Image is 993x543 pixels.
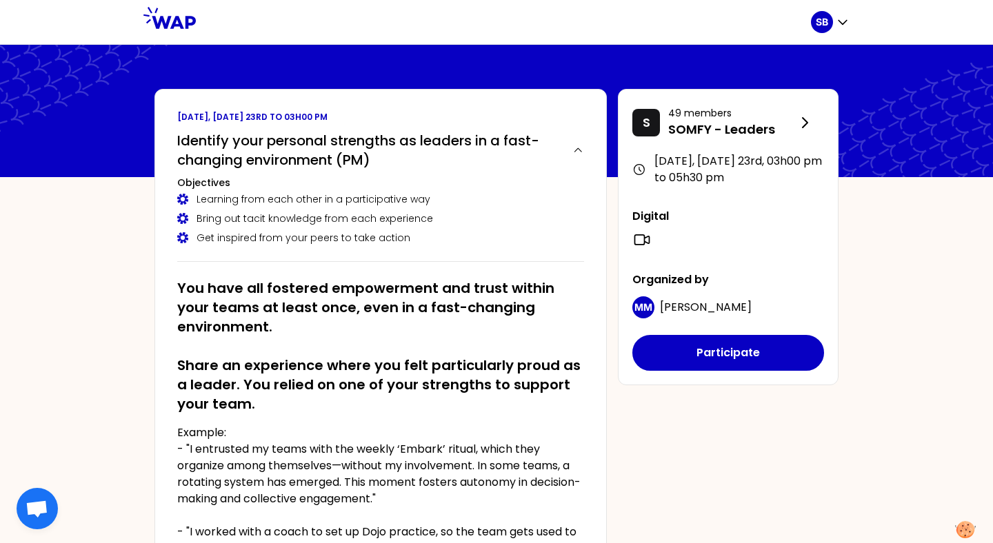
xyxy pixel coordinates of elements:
[811,11,850,33] button: SB
[177,112,584,123] p: [DATE], [DATE] 23rd to 03h00 pm
[643,113,650,132] p: S
[632,153,824,186] div: [DATE], [DATE] 23rd , 03h00 pm to 05h30 pm
[632,335,824,371] button: Participate
[660,299,752,315] span: [PERSON_NAME]
[17,488,58,529] div: Open chat
[177,131,561,170] h2: Identify your personal strengths as leaders in a fast-changing environment (PM)
[177,192,584,206] div: Learning from each other in a participative way
[634,300,652,314] p: MM
[816,15,828,29] p: SB
[177,212,584,225] div: Bring out tacit knowledge from each experience
[632,271,824,288] p: Organized by
[668,106,796,120] p: 49 members
[177,131,584,170] button: Identify your personal strengths as leaders in a fast-changing environment (PM)
[177,231,584,245] div: Get inspired from your peers to take action
[177,278,584,413] h2: You have all fostered empowerment and trust within your teams at least once, even in a fast-chang...
[668,120,796,139] p: SOMFY - Leaders
[632,208,824,225] p: Digital
[177,176,584,189] h3: Objectives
